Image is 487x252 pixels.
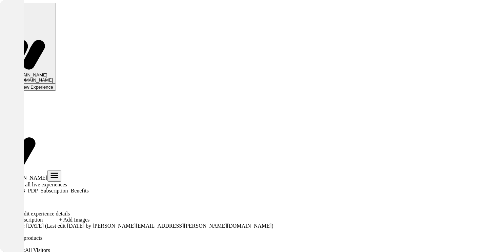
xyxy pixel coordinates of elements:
span: [DOMAIN_NAME] [3,175,47,181]
span: [DOMAIN_NAME] [11,72,47,77]
a: < Back to all live experiences [3,182,67,187]
button: Create New Experience [3,84,56,91]
div: Pages: [3,235,484,241]
p: LIVE [3,199,484,205]
div: Click to edit experience details [3,211,484,217]
span: Start date: [DATE] (Last edit [DATE] by [PERSON_NAME][EMAIL_ADDRESS][PERSON_NAME][DOMAIN_NAME]) [3,223,273,229]
button: Visually logo[DOMAIN_NAME][URL][DOMAIN_NAME] [3,3,56,84]
span: all products [17,235,42,241]
span: + Add Images [59,217,89,223]
img: Visually logo [12,38,46,71]
div: [URL][DOMAIN_NAME] [5,77,53,83]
